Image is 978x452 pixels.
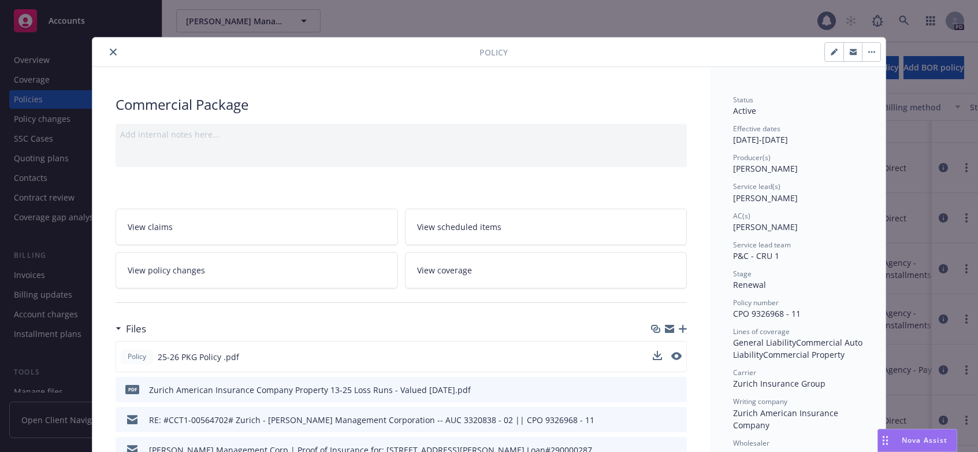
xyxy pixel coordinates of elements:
[120,128,682,140] div: Add internal notes here...
[405,209,687,245] a: View scheduled items
[733,397,787,406] span: Writing company
[733,124,862,146] div: [DATE] - [DATE]
[116,252,398,288] a: View policy changes
[158,351,239,363] span: 25-26 PKG Policy .pdf
[405,252,687,288] a: View coverage
[672,414,682,426] button: preview file
[733,250,779,261] span: P&C - CRU 1
[733,181,780,191] span: Service lead(s)
[733,337,865,360] span: Commercial Auto Liability
[106,45,120,59] button: close
[733,211,750,221] span: AC(s)
[733,378,825,389] span: Zurich Insurance Group
[116,209,398,245] a: View claims
[733,240,791,250] span: Service lead team
[653,414,663,426] button: download file
[653,384,663,396] button: download file
[733,327,790,336] span: Lines of coverage
[733,279,766,290] span: Renewal
[672,384,682,396] button: preview file
[479,46,508,58] span: Policy
[733,124,780,134] span: Effective dates
[733,105,756,116] span: Active
[733,95,753,105] span: Status
[671,352,682,360] button: preview file
[125,385,139,394] span: pdf
[733,221,798,232] span: [PERSON_NAME]
[877,429,957,452] button: Nova Assist
[653,351,662,363] button: download file
[417,264,472,276] span: View coverage
[126,321,146,336] h3: Files
[733,337,796,348] span: General Liability
[733,298,779,307] span: Policy number
[733,438,769,448] span: Wholesaler
[763,349,845,360] span: Commercial Property
[902,435,947,445] span: Nova Assist
[733,269,752,279] span: Stage
[733,407,841,431] span: Zurich American Insurance Company
[733,368,756,377] span: Carrier
[149,414,594,426] div: RE: #CCT1-00564702# Zurich - [PERSON_NAME] Management Corporation -- AUC 3320838 - 02 || CPO 9326...
[878,429,893,451] div: Drag to move
[671,351,682,363] button: preview file
[653,351,662,360] button: download file
[116,321,146,336] div: Files
[149,384,471,396] div: Zurich American Insurance Company Property 13-25 Loss Runs - Valued [DATE].pdf
[733,308,801,319] span: CPO 9326968 - 11
[733,163,798,174] span: [PERSON_NAME]
[733,153,771,162] span: Producer(s)
[125,351,148,362] span: Policy
[128,264,205,276] span: View policy changes
[116,95,687,114] div: Commercial Package
[733,192,798,203] span: [PERSON_NAME]
[417,221,501,233] span: View scheduled items
[128,221,173,233] span: View claims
